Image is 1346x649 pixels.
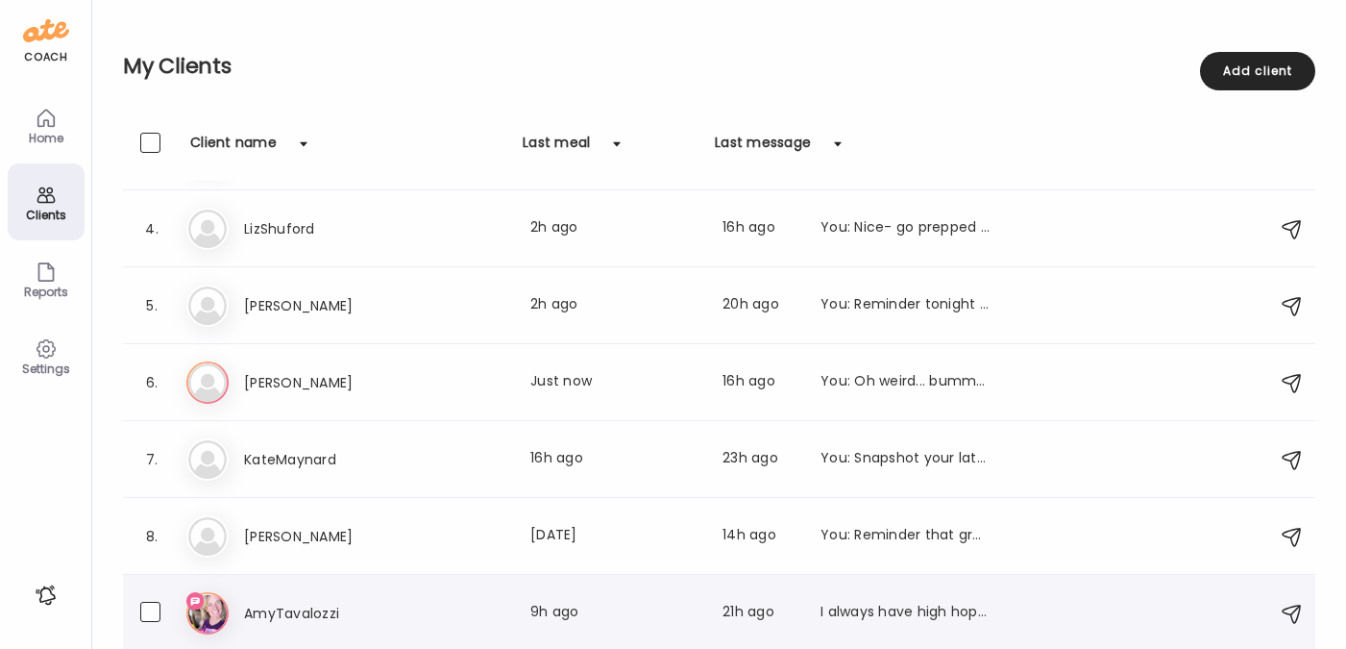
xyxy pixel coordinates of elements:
div: Clients [12,209,81,221]
div: 2h ago [530,217,699,240]
div: Last meal [523,133,590,163]
h3: KateMaynard [244,448,413,471]
div: Client name [190,133,277,163]
div: Reports [12,286,81,298]
div: 16h ago [530,448,699,471]
div: 23h ago [722,448,797,471]
h3: AmyTavalozzi [244,602,413,625]
div: Add client [1200,52,1315,90]
div: Home [12,132,81,144]
h3: LizShuford [244,217,413,240]
div: 6. [140,371,163,394]
div: 8. [140,525,163,548]
div: You: Reminder tonight is the group call for week 4- A/B workouts for 'real' this time. lol Schedu... [820,294,990,317]
h3: [PERSON_NAME] [244,294,413,317]
div: 5. [140,294,163,317]
div: 9h ago [530,602,699,625]
div: 16h ago [722,371,797,394]
div: 4. [140,217,163,240]
div: [DATE] [530,525,699,548]
div: I always have high hopes for eggs but I do feel they make me gassy! I’ve been monitoring it lol 😂... [820,602,990,625]
div: 14h ago [722,525,797,548]
div: Settings [12,362,81,375]
div: You: Reminder that group call is this evening- A/B workouts is theme for real this time. lol [820,525,990,548]
div: You: Nice- go prepped and hydrated for extra loud cheering. Good luck! [820,217,990,240]
div: You: Snapshot your latest update on your note/measure grid when you get that done. last one I hav... [820,448,990,471]
h3: [PERSON_NAME] [244,525,413,548]
div: 16h ago [722,217,797,240]
div: 7. [140,448,163,471]
div: 20h ago [722,294,797,317]
div: Just now [530,371,699,394]
div: coach [24,49,67,65]
h2: My Clients [123,52,1315,81]
div: 21h ago [722,602,797,625]
div: Last message [715,133,811,163]
div: 2h ago [530,294,699,317]
h3: [PERSON_NAME] [244,371,413,394]
div: You: Oh weird... bummer. You could try deleting app and reconnecting but I would think that might... [820,371,990,394]
img: ate [23,15,69,46]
